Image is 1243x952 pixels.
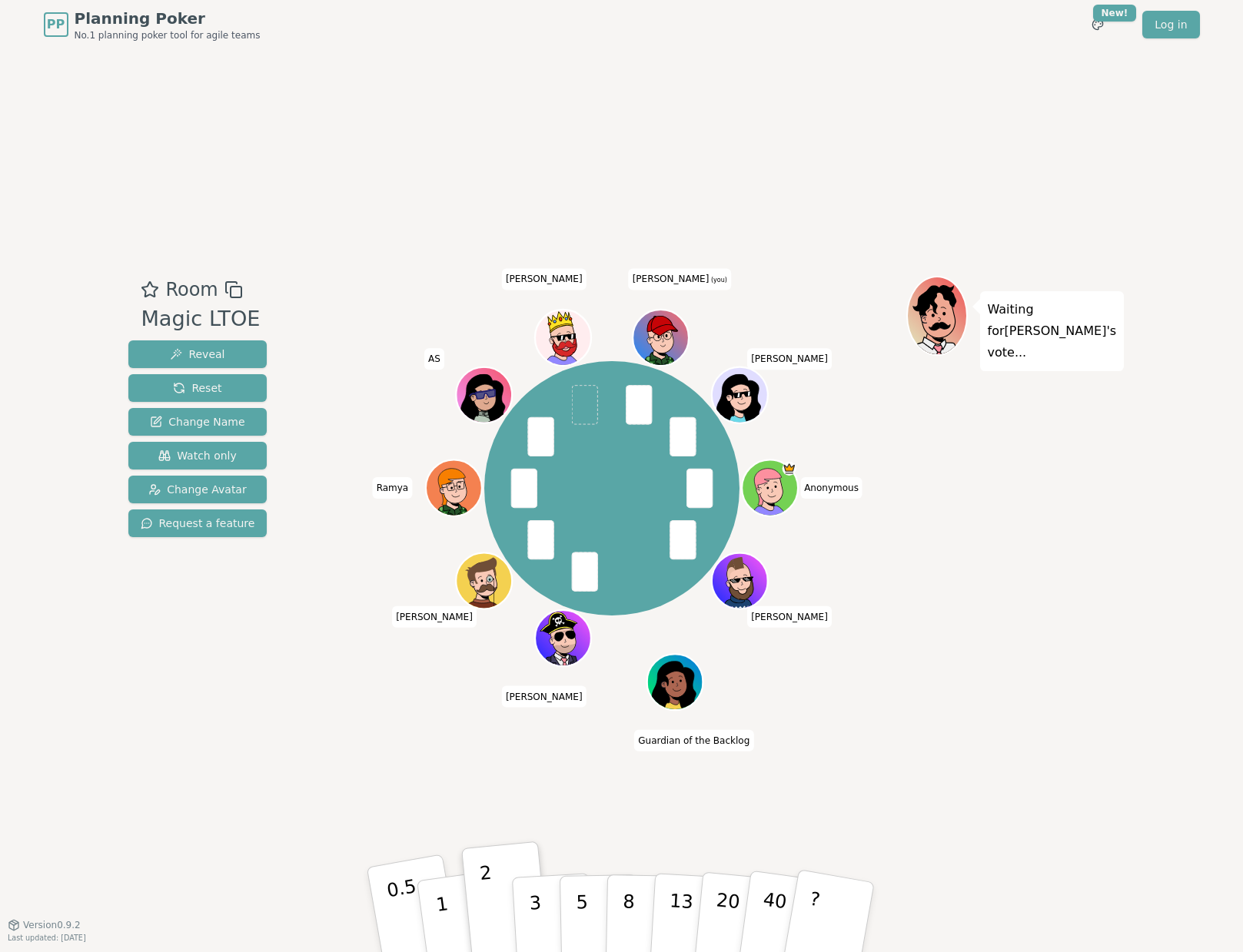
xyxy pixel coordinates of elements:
button: Change Avatar [128,476,268,503]
button: Add as favourite [141,276,159,304]
span: Click to change your name [629,269,731,290]
a: Log in [1142,11,1199,38]
span: Click to change your name [373,477,413,499]
button: Reset [128,374,268,402]
span: Click to change your name [502,269,587,290]
span: Room [165,276,218,304]
div: New! [1093,5,1137,22]
span: Click to change your name [800,477,862,499]
span: PP [47,15,65,34]
span: Change Name [150,414,244,430]
span: Change Avatar [148,482,247,497]
span: Version 0.9.2 [23,919,81,931]
span: Click to change your name [747,348,832,370]
button: Watch only [128,442,268,469]
p: Waiting for [PERSON_NAME] 's vote... [988,299,1117,363]
span: Click to change your name [634,730,753,751]
p: 2 [478,862,498,946]
button: Click to change your avatar [634,311,687,364]
button: Version0.9.2 [8,919,81,931]
span: Watch only [158,448,237,463]
span: Anonymous is the host [783,462,796,476]
span: Click to change your name [424,348,444,370]
span: (you) [709,277,727,284]
span: Click to change your name [502,686,587,708]
button: Request a feature [128,509,268,537]
span: Click to change your name [392,606,477,628]
span: No.1 planning poker tool for agile teams [75,29,261,41]
a: PPPlanning PokerNo.1 planning poker tool for agile teams [44,8,261,41]
span: Reset [173,380,221,396]
span: Click to change your name [747,606,832,628]
span: Reveal [170,347,224,362]
button: Change Name [128,408,268,436]
span: Planning Poker [75,8,261,29]
button: New! [1084,11,1112,38]
span: Last updated: [DATE] [8,934,86,942]
span: Request a feature [141,516,255,531]
button: Reveal [128,340,268,368]
div: Magic LTOE [141,304,260,335]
